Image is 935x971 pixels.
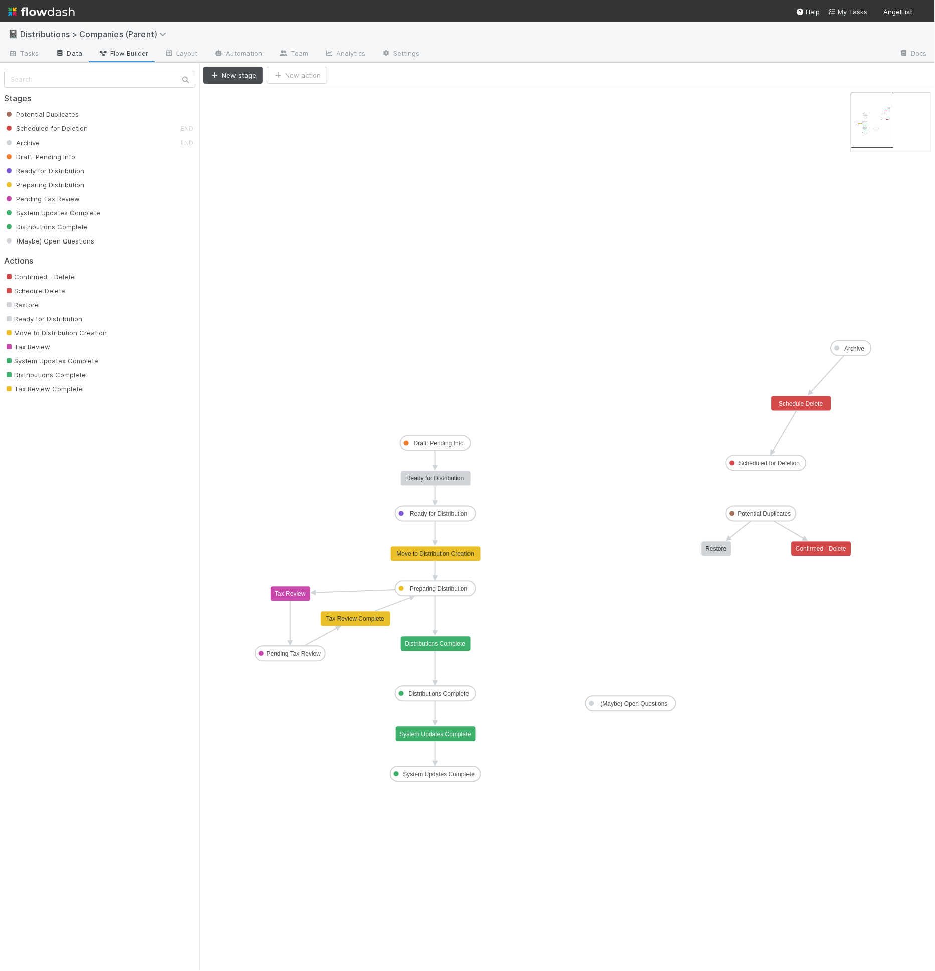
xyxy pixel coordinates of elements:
span: Pending Tax Review [4,195,80,203]
text: Archive [845,345,865,352]
input: Search [4,71,195,88]
span: Schedule Delete [4,287,65,295]
text: Ready for Distribution [410,511,467,518]
text: (Maybe) Open Questions [601,701,668,708]
a: Data [47,46,90,62]
a: Layout [156,46,206,62]
text: System Updates Complete [400,731,472,738]
span: System Updates Complete [4,209,100,217]
span: Draft: Pending Info [4,153,75,161]
button: New stage [203,67,263,84]
text: Tax Review Complete [326,616,384,623]
a: My Tasks [828,7,868,17]
span: Distributions Complete [4,371,86,379]
span: Distributions > Companies (Parent) [20,29,171,39]
text: Pending Tax Review [267,651,321,658]
span: Restore [4,301,39,309]
div: Help [796,7,820,17]
text: Potential Duplicates [738,511,791,518]
a: Settings [373,46,428,62]
span: Preparing Distribution [4,181,84,189]
h2: Stages [4,94,195,103]
a: Flow Builder [90,46,156,62]
text: Ready for Distribution [406,475,464,482]
img: avatar_8e0a024e-b700-4f9f-aecf-6f1e79dccd3c.png [917,7,927,17]
span: Tax Review [4,343,50,351]
span: Tasks [8,48,39,58]
text: Distributions Complete [405,641,466,648]
a: Team [271,46,316,62]
span: System Updates Complete [4,357,98,365]
span: Distributions Complete [4,223,88,231]
small: END [181,139,193,147]
span: Confirmed - Delete [4,273,75,281]
text: Confirmed - Delete [796,546,847,553]
span: Ready for Distribution [4,167,84,175]
span: My Tasks [828,8,868,16]
a: Automation [206,46,271,62]
span: Ready for Distribution [4,315,82,323]
img: logo-inverted-e16ddd16eac7371096b0.svg [8,3,75,20]
span: Potential Duplicates [4,110,79,118]
a: Analytics [316,46,373,62]
span: 📓 [8,30,18,38]
span: Scheduled for Deletion [4,124,88,132]
text: Preparing Distribution [410,586,467,593]
span: Flow Builder [98,48,148,58]
span: AngelList [884,8,913,16]
text: Schedule Delete [779,400,823,407]
span: (Maybe) Open Questions [4,237,94,245]
span: Tax Review Complete [4,385,83,393]
text: Draft: Pending Info [414,440,464,447]
text: Move to Distribution Creation [397,551,475,558]
span: Archive [4,139,40,147]
text: System Updates Complete [403,771,475,778]
text: Tax Review [275,591,306,598]
text: Restore [706,546,727,553]
a: Docs [891,46,935,62]
button: New action [267,67,327,84]
span: Move to Distribution Creation [4,329,107,337]
text: Scheduled for Deletion [739,460,800,467]
text: Distributions Complete [409,691,470,698]
small: END [181,125,193,132]
h2: Actions [4,256,195,266]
